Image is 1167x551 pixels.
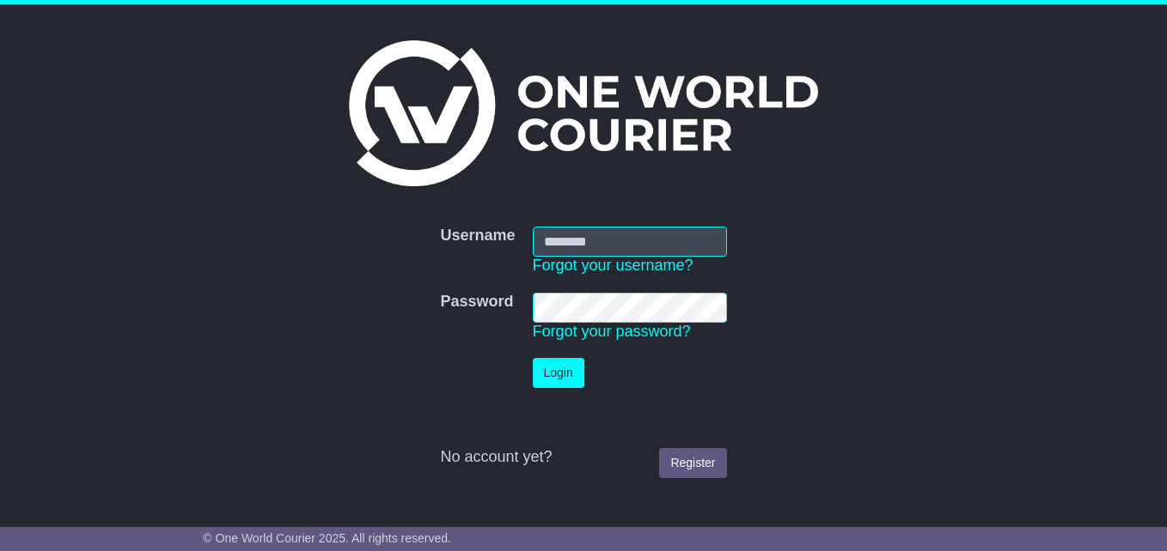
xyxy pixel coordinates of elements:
[533,358,584,388] button: Login
[440,227,515,245] label: Username
[533,323,691,340] a: Forgot your password?
[349,40,818,186] img: One World
[659,448,726,478] a: Register
[440,293,513,312] label: Password
[533,257,693,274] a: Forgot your username?
[440,448,726,467] div: No account yet?
[203,531,451,545] span: © One World Courier 2025. All rights reserved.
